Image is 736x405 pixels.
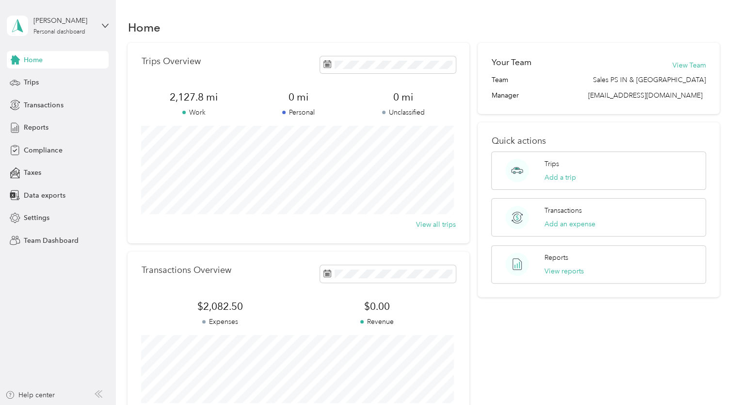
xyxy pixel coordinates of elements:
p: Personal [246,107,351,118]
button: Help center [5,390,55,400]
div: [PERSON_NAME] [33,16,94,26]
button: View all trips [416,219,456,230]
h2: Your Team [491,56,531,68]
span: Home [24,55,43,65]
p: Unclassified [351,107,456,118]
div: Personal dashboard [33,29,85,35]
button: View Team [672,60,706,70]
p: Transactions [544,205,582,216]
span: 0 mi [351,90,456,104]
button: Add a trip [544,172,576,183]
button: Add an expense [544,219,595,229]
p: Revenue [299,317,456,327]
span: 2,127.8 mi [141,90,246,104]
span: Sales PS IN & [GEOGRAPHIC_DATA] [593,75,706,85]
p: Expenses [141,317,298,327]
span: Taxes [24,168,41,178]
p: Trips [544,159,559,169]
span: Team [491,75,508,85]
span: 0 mi [246,90,351,104]
span: $2,082.50 [141,300,298,313]
span: Compliance [24,145,62,155]
button: View reports [544,266,584,276]
span: Trips [24,77,39,87]
span: Settings [24,213,49,223]
span: Manager [491,90,518,101]
span: Reports [24,122,48,133]
span: Transactions [24,100,63,110]
p: Transactions Overview [141,265,231,275]
p: Reports [544,253,568,263]
h1: Home [128,22,160,33]
span: [EMAIL_ADDRESS][DOMAIN_NAME] [588,91,703,100]
iframe: Everlance-gr Chat Button Frame [682,351,736,405]
span: Data exports [24,190,65,201]
p: Trips Overview [141,56,200,67]
p: Quick actions [491,136,705,146]
span: $0.00 [299,300,456,313]
p: Work [141,107,246,118]
span: Team Dashboard [24,236,78,246]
